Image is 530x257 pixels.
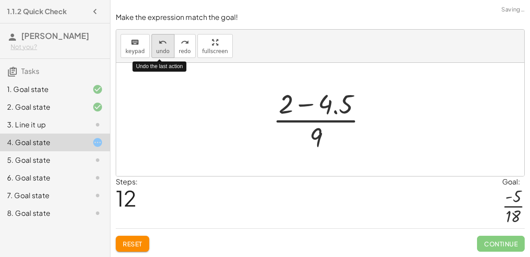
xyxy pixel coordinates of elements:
[116,177,138,186] label: Steps:
[92,102,103,112] i: Task finished and correct.
[21,31,89,41] span: [PERSON_NAME]
[121,34,150,58] button: keyboardkeypad
[116,184,136,211] span: 12
[501,5,525,14] span: Saving…
[11,42,103,51] div: Not you?
[132,61,186,72] div: Undo the last action
[92,155,103,165] i: Task not started.
[116,236,149,252] button: Reset
[92,190,103,201] i: Task not started.
[92,119,103,130] i: Task not started.
[7,137,78,148] div: 4. Goal state
[92,84,103,95] i: Task finished and correct.
[7,6,67,17] h4: 1.1.2 Quick Check
[116,12,525,23] p: Make the expression match the goal!
[125,48,145,54] span: keypad
[156,48,170,54] span: undo
[159,37,167,48] i: undo
[92,208,103,219] i: Task not started.
[92,137,103,148] i: Task started.
[179,48,191,54] span: redo
[7,173,78,183] div: 6. Goal state
[92,173,103,183] i: Task not started.
[7,84,78,95] div: 1. Goal state
[502,176,525,187] div: Goal:
[7,119,78,130] div: 3. Line it up
[131,37,139,48] i: keyboard
[21,66,39,76] span: Tasks
[197,34,233,58] button: fullscreen
[7,102,78,112] div: 2. Goal state
[7,155,78,165] div: 5. Goal state
[151,34,174,58] button: undoundo
[123,240,142,248] span: Reset
[181,37,189,48] i: redo
[174,34,196,58] button: redoredo
[202,48,228,54] span: fullscreen
[7,208,78,219] div: 8. Goal state
[7,190,78,201] div: 7. Goal state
